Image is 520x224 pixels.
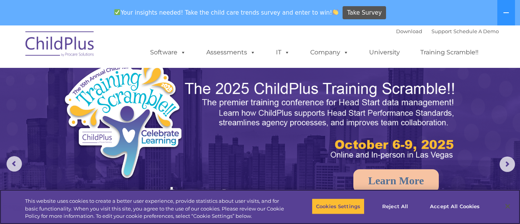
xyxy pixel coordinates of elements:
button: Close [499,198,516,215]
div: This website uses cookies to create a better user experience, provide statistics about user visit... [25,197,286,220]
a: Company [303,45,356,60]
button: Cookies Settings [312,198,365,214]
img: ChildPlus by Procare Solutions [22,26,99,64]
a: IT [268,45,298,60]
span: Your insights needed! Take the child care trends survey and enter to win! [111,5,342,20]
img: 👏 [333,9,338,15]
a: Learn More [353,169,439,192]
a: Support [431,28,452,34]
a: Training Scramble!! [413,45,486,60]
font: | [396,28,499,34]
button: Accept All Cookies [426,198,484,214]
a: Download [396,28,422,34]
a: University [361,45,408,60]
a: Schedule A Demo [453,28,499,34]
a: Assessments [199,45,263,60]
span: Take Survey [347,6,382,20]
a: Software [142,45,194,60]
img: ✅ [114,9,120,15]
button: Reject All [371,198,419,214]
a: Take Survey [343,6,386,20]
